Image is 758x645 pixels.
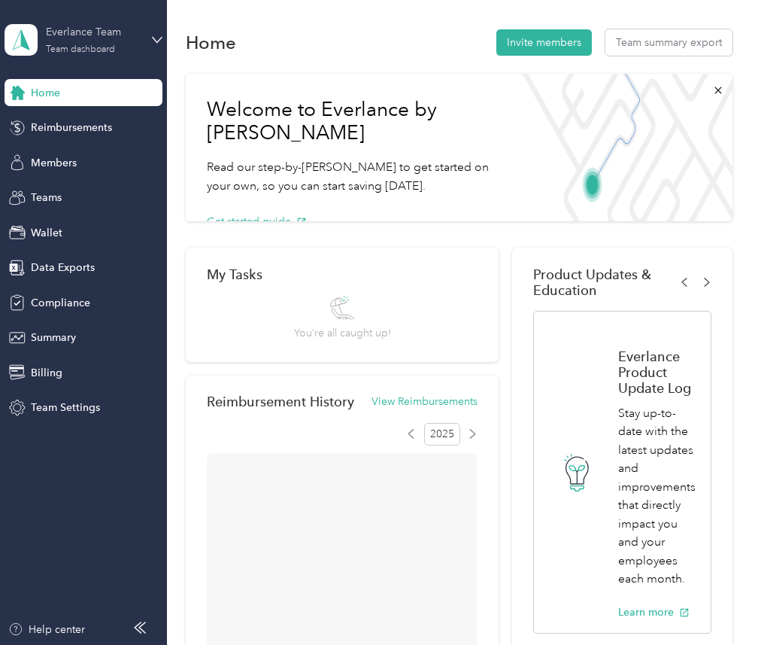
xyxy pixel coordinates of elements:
[31,365,62,381] span: Billing
[46,45,115,54] div: Team dashboard
[371,394,478,409] button: View Reimbursements
[207,214,307,230] button: Get started guide
[31,225,62,241] span: Wallet
[31,400,100,415] span: Team Settings
[31,295,90,311] span: Compliance
[186,35,236,50] h1: Home
[605,29,732,56] button: Team summary export
[496,29,592,56] button: Invite members
[207,98,493,145] h1: Welcome to Everlance by [PERSON_NAME]
[207,158,493,195] p: Read our step-by-[PERSON_NAME] to get started on your own, so you can start saving [DATE].
[514,74,732,221] img: Welcome to everlance
[31,85,60,101] span: Home
[294,325,391,341] span: You’re all caught up!
[31,155,77,171] span: Members
[31,120,112,135] span: Reimbursements
[31,330,76,345] span: Summary
[618,404,696,589] p: Stay up-to-date with the latest updates and improvements that directly impact you and your employ...
[31,260,95,275] span: Data Exports
[207,394,354,409] h2: Reimbursement History
[618,604,690,620] button: Learn more
[46,24,140,40] div: Everlance Team
[533,266,680,298] span: Product Updates & Education
[424,423,460,446] span: 2025
[674,561,758,645] iframe: Everlance-gr Chat Button Frame
[207,266,478,282] div: My Tasks
[8,622,85,637] button: Help center
[31,190,62,205] span: Teams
